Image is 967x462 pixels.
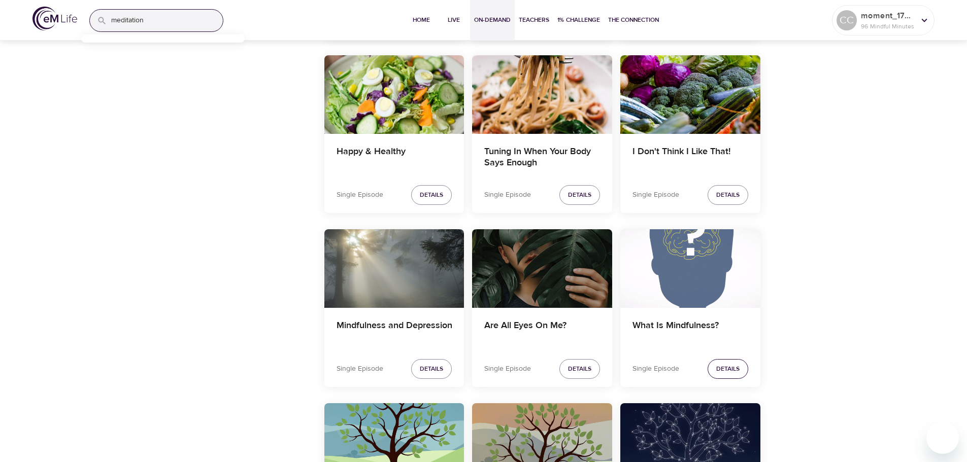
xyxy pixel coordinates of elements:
p: Single Episode [484,190,531,200]
button: Details [559,359,600,379]
h4: What Is Mindfulness? [632,320,748,344]
p: moment_1755200160 [861,10,915,22]
button: Tuning In When Your Body Says Enough [472,55,612,134]
img: logo [32,7,77,30]
input: Find programs, teachers, etc... [111,10,223,31]
span: Details [568,364,591,374]
h4: I Don't Think I Like That! [632,146,748,170]
span: Details [420,364,443,374]
span: Details [568,190,591,200]
span: Home [409,15,434,25]
span: Live [442,15,466,25]
h4: Are All Eyes On Me? [484,320,600,344]
button: Are All Eyes On Me? [472,229,612,308]
div: CC [837,10,857,30]
p: Single Episode [484,364,531,374]
span: Details [420,190,443,200]
span: The Connection [608,15,659,25]
h4: Happy & Healthy [337,146,452,170]
h4: Tuning In When Your Body Says Enough [484,146,600,170]
iframe: Button to launch messaging window [926,421,959,454]
button: Details [411,359,452,379]
span: Details [716,364,740,374]
span: On-Demand [474,15,511,25]
p: Single Episode [632,364,679,374]
span: 1% Challenge [557,15,600,25]
button: Details [559,185,600,205]
button: Details [708,359,748,379]
button: Details [411,185,452,205]
p: Single Episode [337,364,383,374]
button: What Is Mindfulness? [620,229,760,308]
button: Happy & Healthy [324,55,464,134]
button: Details [708,185,748,205]
p: Single Episode [632,190,679,200]
span: Details [716,190,740,200]
p: 96 Mindful Minutes [861,22,915,31]
span: Teachers [519,15,549,25]
button: Mindfulness and Depression [324,229,464,308]
button: I Don't Think I Like That! [620,55,760,134]
h4: Mindfulness and Depression [337,320,452,344]
p: Single Episode [337,190,383,200]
